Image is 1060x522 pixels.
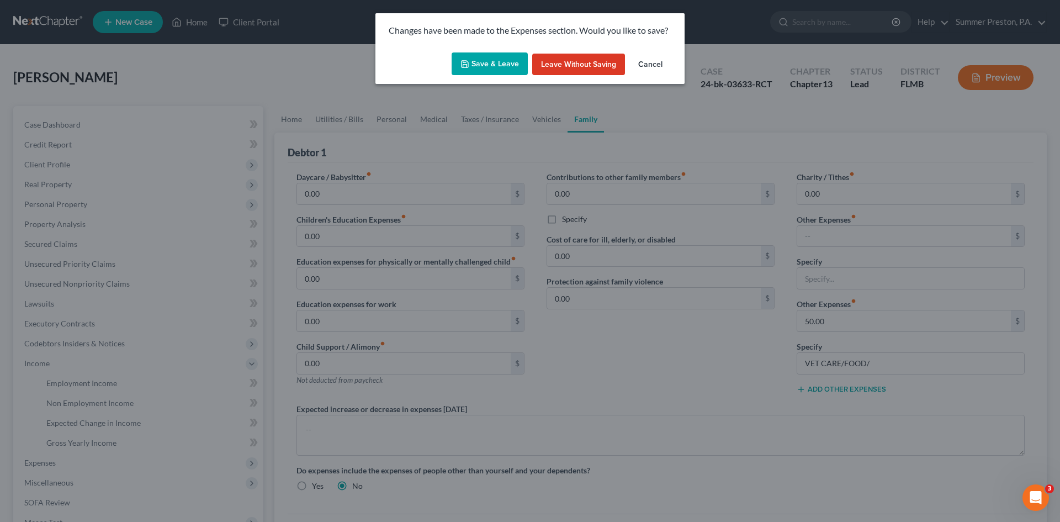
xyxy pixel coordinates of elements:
[532,54,625,76] button: Leave without Saving
[1022,484,1049,511] iframe: Intercom live chat
[1045,484,1054,493] span: 3
[629,54,671,76] button: Cancel
[452,52,528,76] button: Save & Leave
[389,24,671,37] p: Changes have been made to the Expenses section. Would you like to save?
